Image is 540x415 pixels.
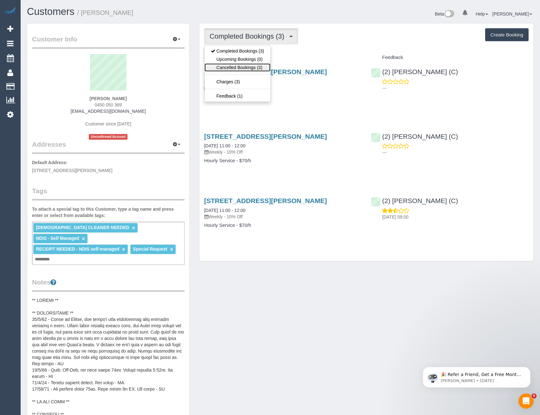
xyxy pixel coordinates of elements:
[32,35,185,49] legend: Customer Info
[371,68,458,75] a: (2) [PERSON_NAME] (C)
[77,9,133,16] small: / [PERSON_NAME]
[89,134,127,139] span: Unconfirmed Account
[205,92,270,100] a: Feedback (1)
[36,246,119,252] span: RECEIPT NEEDED - NDIS self-managed
[371,55,529,60] h4: Feedback
[444,10,454,18] img: New interface
[204,133,327,140] a: [STREET_ADDRESS][PERSON_NAME]
[205,47,270,55] a: Completed Bookings (3)
[204,28,298,44] button: Completed Bookings (3)
[32,206,185,219] label: To attach a special tag to this Customer, type a tag name and press enter or select from availabl...
[371,197,458,204] a: (2) [PERSON_NAME] (C)
[204,149,362,155] p: Weekly - 10% Off
[204,214,362,220] p: Weekly - 10% Off
[132,225,135,231] a: ×
[518,393,534,409] iframe: Intercom live chat
[205,63,270,72] a: Cancelled Bookings (3)
[531,393,537,399] span: 9
[204,55,362,60] h4: Service
[204,143,245,148] a: [DATE] 11:00 - 12:00
[492,11,532,16] a: [PERSON_NAME]
[32,168,113,173] span: [STREET_ADDRESS][PERSON_NAME]
[36,225,129,230] span: [DEMOGRAPHIC_DATA] CLEANER NEEDED
[204,223,362,228] h4: Hourly Service - $70/h
[204,85,362,91] p: Weekly - 10% Off
[122,247,125,252] a: ×
[204,93,362,99] h4: Hourly Service - $70/h
[382,149,529,156] p: ---
[382,214,529,220] p: [DATE] 09:00
[32,159,68,166] label: Default Address:
[371,133,458,140] a: (2) [PERSON_NAME] (C)
[204,208,245,213] a: [DATE] 11:00 - 12:00
[82,236,85,241] a: ×
[204,197,327,204] a: [STREET_ADDRESS][PERSON_NAME]
[90,96,127,101] strong: [PERSON_NAME]
[435,11,455,16] a: Beta
[71,109,146,114] a: [EMAIL_ADDRESS][DOMAIN_NAME]
[382,85,529,91] p: ---
[205,55,270,63] a: Upcoming Bookings (0)
[413,354,540,398] iframe: Intercom notifications message
[36,236,79,241] span: NDIS - Self Managed
[133,246,167,252] span: Special Request
[32,278,185,292] legend: Notes
[32,186,185,201] legend: Tags
[4,6,16,15] img: Automaid Logo
[170,247,173,252] a: ×
[476,11,488,16] a: Help
[485,28,529,41] button: Create Booking
[205,78,270,86] a: Charges (3)
[85,121,131,126] span: Customer since [DATE]
[27,6,75,17] a: Customers
[210,32,288,40] span: Completed Bookings (3)
[95,102,122,107] span: 0450 050 389
[204,158,362,163] h4: Hourly Service - $70/h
